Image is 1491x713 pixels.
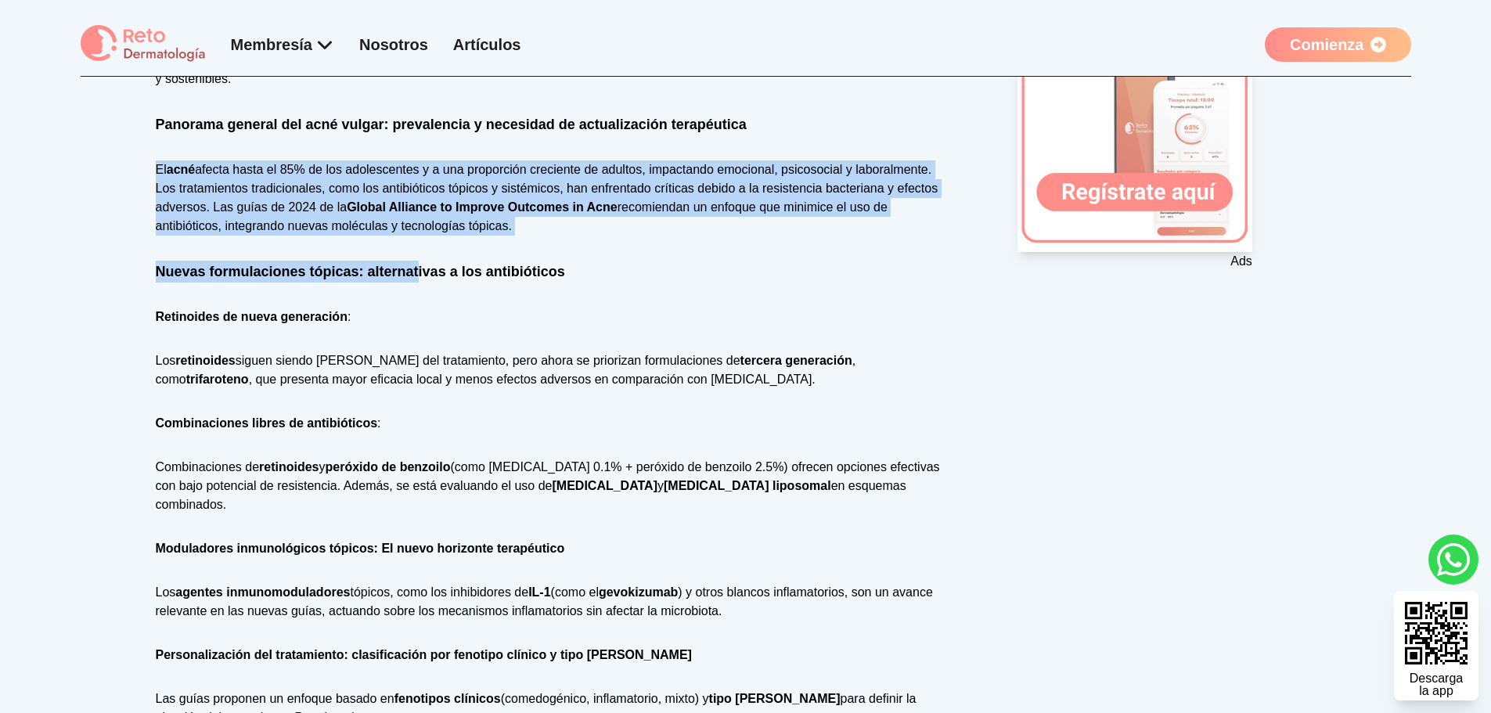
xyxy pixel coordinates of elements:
[453,36,521,53] a: Artículos
[156,414,942,433] h4: :
[175,585,350,599] strong: agentes inmunomoduladores
[553,479,658,492] strong: [MEDICAL_DATA]
[156,458,942,514] p: Combinaciones de y (como [MEDICAL_DATA] 0.1% + peróxido de benzoilo 2.5%) ofrecen opciones efecti...
[664,479,831,492] strong: [MEDICAL_DATA] liposomal
[167,163,195,176] strong: acné
[156,117,747,132] strong: Panorama general del acné vulgar: prevalencia y necesidad de actualización terapéutica
[1265,27,1410,62] a: Comienza
[347,200,618,214] strong: Global Alliance to Improve Outcomes in Acne
[528,585,550,599] strong: IL-1
[156,264,565,279] strong: Nuevas formulaciones tópicas: alternativas a los antibióticos
[259,460,319,474] strong: retinoides
[231,34,335,56] div: Membresía
[709,692,841,705] strong: tipo [PERSON_NAME]
[156,351,942,389] p: Los siguen siendo [PERSON_NAME] del tratamiento, pero ahora se priorizan formulaciones de , como ...
[1017,252,1252,271] p: Ads
[156,583,942,621] p: Los tópicos, como los inhibidores de (como el ) y otros blancos inflamatorios, son un avance rele...
[156,542,565,555] strong: Moduladores inmunológicos tópicos: El nuevo horizonte terapéutico
[599,585,678,599] strong: gevokizumab
[359,36,428,53] a: Nosotros
[175,354,235,367] strong: retinoides
[156,310,348,323] strong: Retinoides de nueva generación
[81,25,206,63] img: logo Reto dermatología
[156,308,942,326] h4: :
[186,373,249,386] strong: trifaroteno
[326,460,451,474] strong: peróxido de benzoilo
[1410,672,1463,697] div: Descarga la app
[394,692,501,705] strong: fenotipos clínicos
[156,648,692,661] strong: Personalización del tratamiento: clasificación por fenotipo clínico y tipo [PERSON_NAME]
[740,354,852,367] strong: tercera generación
[1428,535,1478,585] a: whatsapp button
[156,160,942,236] p: El afecta hasta el 85% de los adolescentes y a una proporción creciente de adultos, impactando em...
[156,416,378,430] strong: Combinaciones libres de antibióticos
